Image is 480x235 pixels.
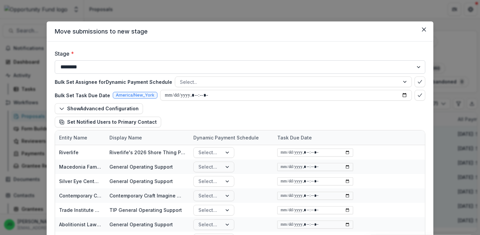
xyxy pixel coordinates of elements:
div: General Operating Support [109,178,173,185]
div: Dynamic Payment Schedule [189,130,273,145]
button: bulk-confirm-option [415,76,425,87]
div: Display Name [105,130,189,145]
label: Stage [55,50,421,58]
div: Contemporary Craft [59,192,101,199]
div: Silver Eye Center for Photography [59,178,101,185]
button: ShowAdvanced Configuration [55,103,143,114]
div: Dynamic Payment Schedule [189,134,263,141]
p: Bulk Set Task Due Date [55,92,110,99]
div: TIP General Operating Support [109,207,182,214]
div: General Operating Support [109,221,173,228]
button: bulk-confirm-option [415,90,425,101]
header: Move submissions to new stage [47,21,433,42]
div: Task Due Date [273,134,316,141]
button: Set Notified Users to Primary Contact [55,117,161,127]
div: Task Due Date [273,130,357,145]
div: Abolitionist Law Center [59,221,101,228]
div: Riverlife [59,149,79,156]
div: Display Name [105,134,146,141]
div: Entity Name [55,134,91,141]
div: Entity Name [55,130,105,145]
div: Macedonia Family and Community Enrichment Center, Inc. [59,163,101,170]
div: Trade Institute of [GEOGRAPHIC_DATA] [59,207,101,214]
p: Bulk Set Assignee for Dynamic Payment Schedule [55,78,172,85]
span: America/New_York [116,93,154,98]
button: Close [419,24,429,35]
div: General Operating Support [109,163,173,170]
div: Riverlife's 2026 Shore Thing Performing Arts Series [109,149,185,156]
div: Contemporary Craft Imagine More Campaign [109,192,185,199]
